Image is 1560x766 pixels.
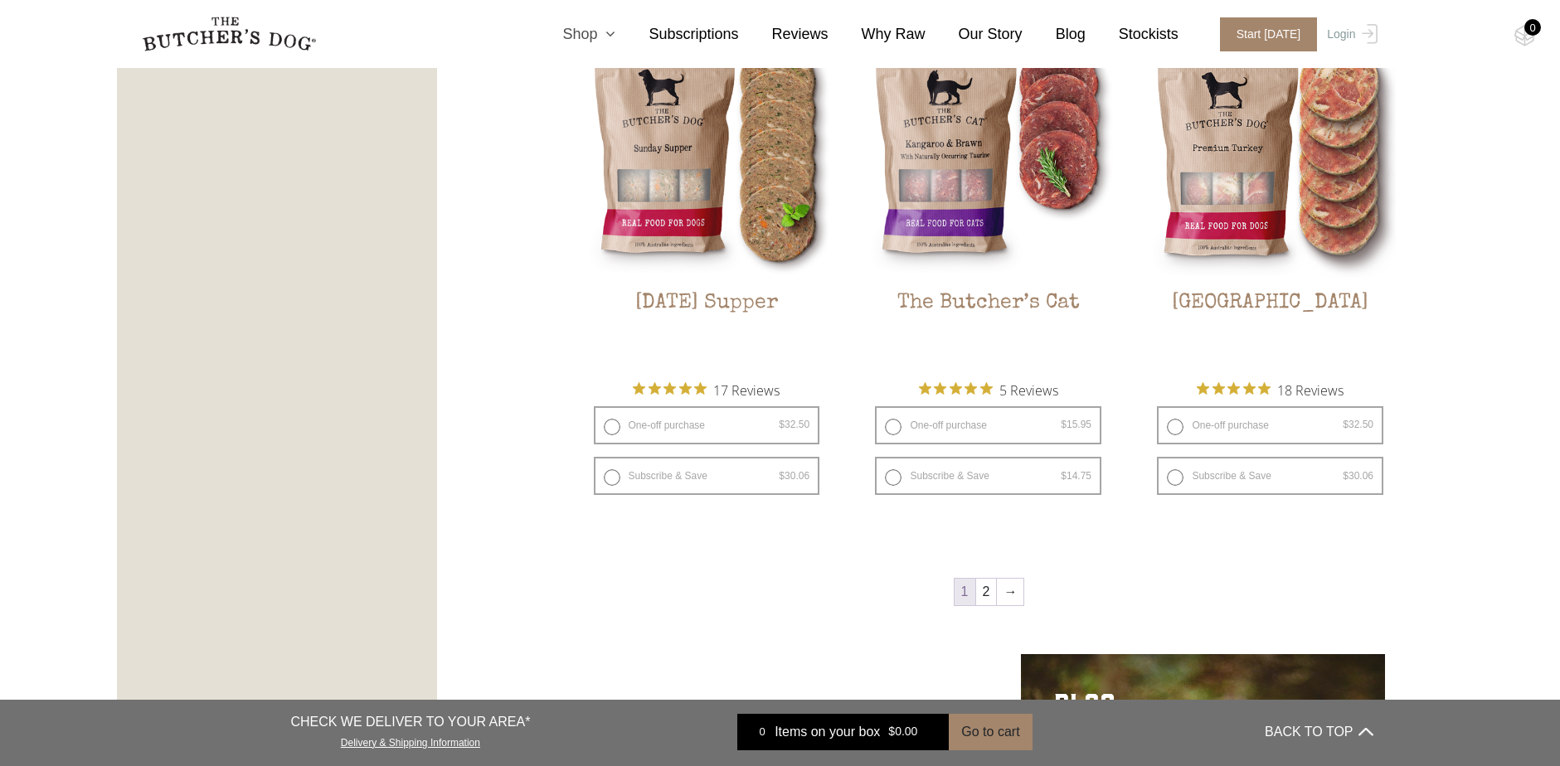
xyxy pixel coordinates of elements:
img: The Butcher’s Cat [863,27,1114,278]
bdi: 15.95 [1061,419,1091,430]
label: Subscribe & Save [1157,457,1383,495]
button: BACK TO TOP [1265,712,1373,752]
a: Turkey[GEOGRAPHIC_DATA] [1144,27,1396,369]
a: Stockists [1086,23,1179,46]
a: Sunday Supper[DATE] Supper [581,27,833,369]
a: Subscriptions [615,23,738,46]
a: Why Raw [829,23,926,46]
a: Delivery & Shipping Information [341,733,480,749]
img: Turkey [1144,27,1396,278]
a: The Butcher’s CatThe Butcher’s Cat [863,27,1114,369]
bdi: 0.00 [888,725,917,739]
button: Rated 4.9 out of 5 stars from 17 reviews. Jump to reviews. [633,377,780,402]
span: $ [779,419,785,430]
span: $ [779,470,785,482]
span: $ [1343,470,1349,482]
span: 5 Reviews [999,377,1058,402]
button: Rated 4.9 out of 5 stars from 18 reviews. Jump to reviews. [1197,377,1344,402]
span: $ [1061,419,1067,430]
div: 0 [750,724,775,740]
a: Reviews [739,23,829,46]
label: One-off purchase [875,406,1101,444]
h2: The Butcher’s Cat [863,291,1114,369]
bdi: 30.06 [1343,470,1373,482]
button: Go to cart [949,714,1032,750]
button: Rated 5 out of 5 stars from 5 reviews. Jump to reviews. [919,377,1058,402]
span: Page 1 [955,579,975,605]
a: Start [DATE] [1203,17,1324,51]
span: 17 Reviews [713,377,780,402]
h2: [GEOGRAPHIC_DATA] [1144,291,1396,369]
span: $ [1061,470,1067,482]
img: Sunday Supper [581,27,833,278]
label: One-off purchase [1157,406,1383,444]
a: Our Story [926,23,1023,46]
h2: [DATE] Supper [581,291,833,369]
p: CHECK WE DELIVER TO YOUR AREA* [290,712,530,732]
span: 18 Reviews [1277,377,1344,402]
div: 0 [1524,19,1541,36]
a: Blog [1023,23,1086,46]
bdi: 32.50 [779,419,809,430]
h2: APOTHECARY [627,687,900,729]
img: TBD_Cart-Empty.png [1514,25,1535,46]
bdi: 32.50 [1343,419,1373,430]
bdi: 30.06 [779,470,809,482]
label: Subscribe & Save [594,457,820,495]
h2: BLOG [1054,687,1327,729]
a: Page 2 [976,579,997,605]
a: → [997,579,1023,605]
a: Shop [529,23,615,46]
bdi: 14.75 [1061,470,1091,482]
a: 0 Items on your box $0.00 [737,714,949,750]
label: Subscribe & Save [875,457,1101,495]
span: $ [1343,419,1349,430]
span: Items on your box [775,722,880,742]
span: $ [888,725,895,739]
span: Start [DATE] [1220,17,1318,51]
a: Login [1323,17,1377,51]
label: One-off purchase [594,406,820,444]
